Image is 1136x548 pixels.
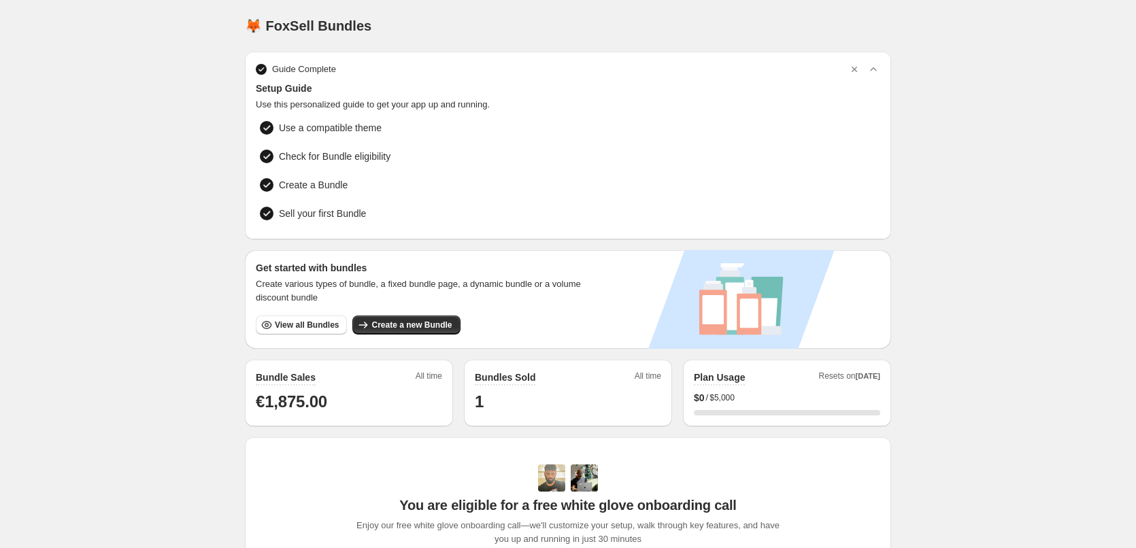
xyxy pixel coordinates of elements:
[279,150,390,163] span: Check for Bundle eligibility
[279,207,366,220] span: Sell your first Bundle
[475,371,535,384] h2: Bundles Sold
[245,18,371,34] h1: 🦊 FoxSell Bundles
[256,371,316,384] h2: Bundle Sales
[694,371,745,384] h2: Plan Usage
[350,519,787,546] span: Enjoy our free white glove onboarding call—we'll customize your setup, walk through key features,...
[399,497,736,513] span: You are eligible for a free white glove onboarding call
[571,464,598,492] img: Prakhar
[256,261,594,275] h3: Get started with bundles
[694,391,705,405] span: $ 0
[256,277,594,305] span: Create various types of bundle, a fixed bundle page, a dynamic bundle or a volume discount bundle
[856,372,880,380] span: [DATE]
[416,371,442,386] span: All time
[819,371,881,386] span: Resets on
[256,98,880,112] span: Use this personalized guide to get your app up and running.
[352,315,460,335] button: Create a new Bundle
[256,391,442,413] h1: €1,875.00
[538,464,565,492] img: Adi
[694,391,880,405] div: /
[279,121,382,135] span: Use a compatible theme
[709,392,735,403] span: $5,000
[256,315,347,335] button: View all Bundles
[275,320,339,330] span: View all Bundles
[279,178,348,192] span: Create a Bundle
[371,320,452,330] span: Create a new Bundle
[272,63,336,76] span: Guide Complete
[475,391,661,413] h1: 1
[256,82,880,95] span: Setup Guide
[635,371,661,386] span: All time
